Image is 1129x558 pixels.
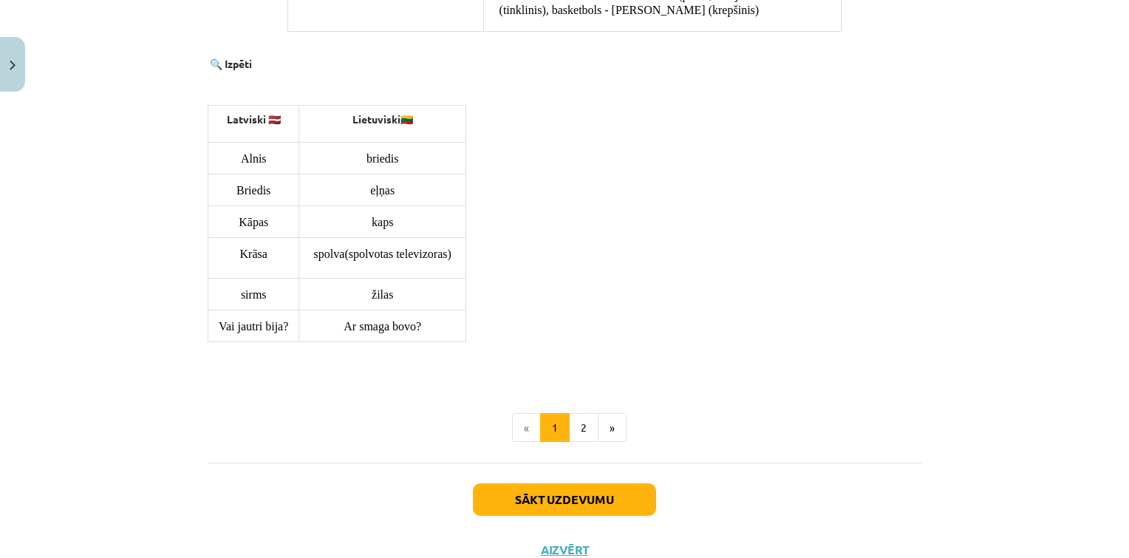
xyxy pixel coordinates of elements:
strong: 🔍 Izpēti [210,57,252,70]
span: žilas [372,288,393,301]
span: sirms [241,288,267,301]
strong: Lietuviski [352,112,400,126]
span: (spolvotas televizoras) [344,248,451,260]
span: Kāpas [239,216,268,228]
span: Vai jautri bija? [219,320,288,333]
span: Ar smaga bovo? [344,320,421,333]
span: Krāsa [240,248,267,260]
p: 🇱🇻 [214,112,293,127]
span: Alnis [241,152,267,165]
nav: Page navigation example [208,413,921,443]
button: Aizvērt [536,542,593,557]
button: 1 [540,413,570,443]
span: spolva [314,248,345,260]
span: briedis [366,152,399,165]
button: » [598,413,627,443]
button: Sākt uzdevumu [473,483,656,516]
p: 🇱🇹 [305,112,460,127]
strong: Latviski [227,112,266,126]
span: Briedis [236,184,270,197]
img: icon-close-lesson-0947bae3869378f0d4975bcd49f059093ad1ed9edebbc8119c70593378902aed.svg [10,61,16,70]
button: 2 [569,413,598,443]
span: eļņas [370,184,395,197]
span: kaps [372,216,393,228]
